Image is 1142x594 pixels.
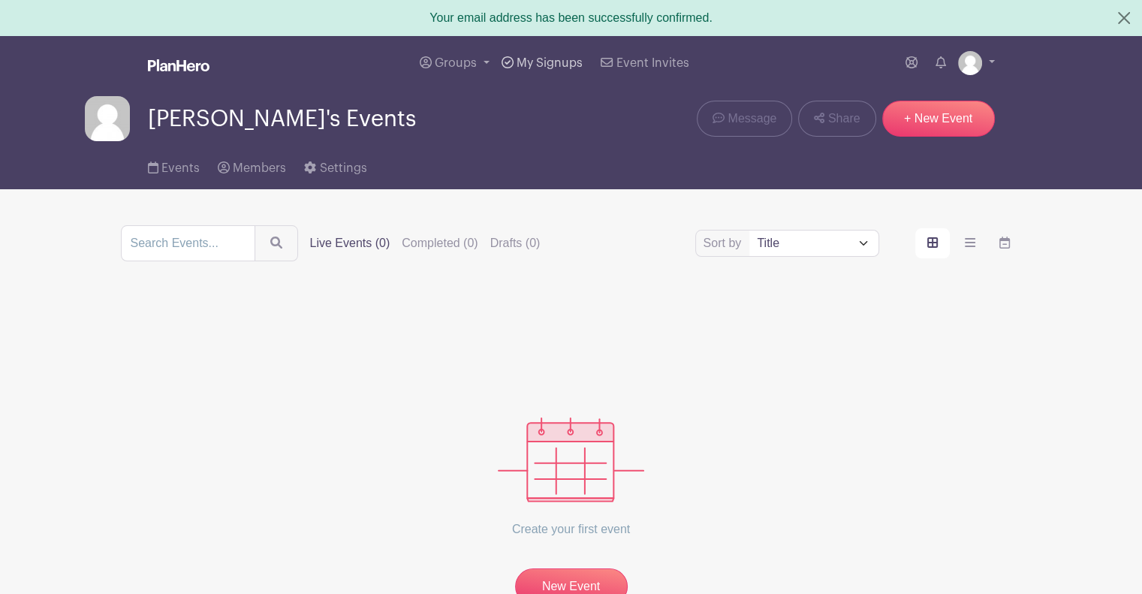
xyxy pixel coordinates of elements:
[414,36,496,90] a: Groups
[121,225,255,261] input: Search Events...
[490,234,541,252] label: Drafts (0)
[915,228,1022,258] div: order and view
[958,51,982,75] img: default-ce2991bfa6775e67f084385cd625a349d9dcbb7a52a09fb2fda1e96e2d18dcdb.png
[304,141,366,189] a: Settings
[798,101,875,137] a: Share
[85,96,130,141] img: default-ce2991bfa6775e67f084385cd625a349d9dcbb7a52a09fb2fda1e96e2d18dcdb.png
[310,234,390,252] label: Live Events (0)
[148,59,209,71] img: logo_white-6c42ec7e38ccf1d336a20a19083b03d10ae64f83f12c07503d8b9e83406b4c7d.svg
[148,107,416,131] span: [PERSON_NAME]'s Events
[320,162,367,174] span: Settings
[616,57,689,69] span: Event Invites
[498,418,644,502] img: events_empty-56550af544ae17c43cc50f3ebafa394433d06d5f1891c01edc4b5d1d59cfda54.svg
[148,141,200,189] a: Events
[402,234,478,252] label: Completed (0)
[828,110,860,128] span: Share
[161,162,200,174] span: Events
[233,162,286,174] span: Members
[435,57,477,69] span: Groups
[496,36,589,90] a: My Signups
[697,101,792,137] a: Message
[498,502,644,556] p: Create your first event
[310,234,553,252] div: filters
[728,110,776,128] span: Message
[704,234,746,252] label: Sort by
[595,36,695,90] a: Event Invites
[517,57,583,69] span: My Signups
[882,101,995,137] a: + New Event
[218,141,286,189] a: Members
